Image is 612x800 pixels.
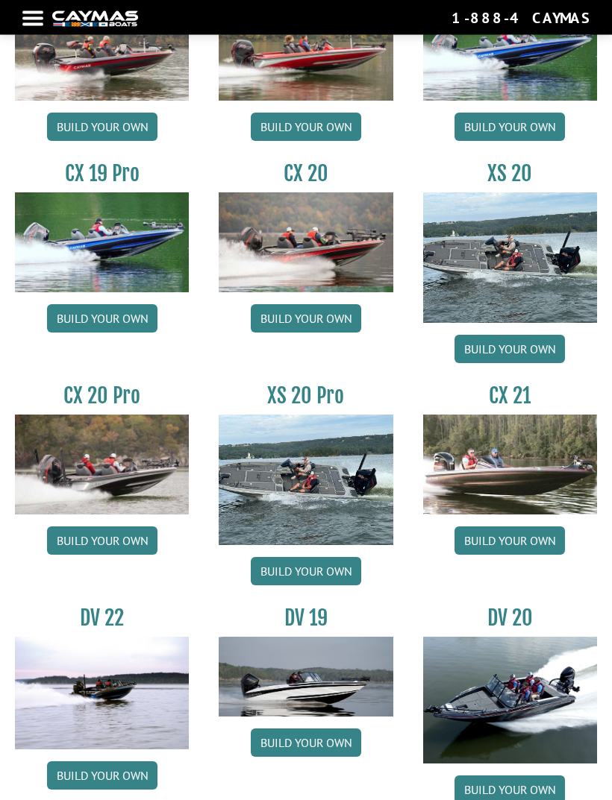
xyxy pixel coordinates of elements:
[47,762,157,790] a: Build your own
[219,193,393,293] img: CX-20_thumbnail.jpg
[455,113,565,142] a: Build your own
[452,8,590,28] div: 1-888-4CAYMAS
[15,605,189,632] h3: DV 22
[15,193,189,293] img: CX19_thumbnail.jpg
[219,383,393,409] h3: XS 20 Pro
[251,729,361,758] a: Build your own
[423,605,597,632] h3: DV 20
[423,637,597,764] img: DV_20_from_website_for_caymas_connect.png
[423,193,597,324] img: XS_20_resized.jpg
[15,415,189,515] img: CX-20Pro_thumbnail.jpg
[251,305,361,333] a: Build your own
[423,383,597,409] h3: CX 21
[455,527,565,555] a: Build your own
[455,336,565,364] a: Build your own
[251,558,361,586] a: Build your own
[15,161,189,187] h3: CX 19 Pro
[47,113,157,142] a: Build your own
[15,637,189,751] img: DV22_original_motor_cropped_for_caymas_connect.jpg
[219,161,393,187] h3: CX 20
[423,415,597,515] img: CX21_thumb.jpg
[219,605,393,632] h3: DV 19
[47,305,157,333] a: Build your own
[219,1,393,101] img: CX-18SS_thumbnail.jpg
[219,637,393,717] img: dv-19-ban_from_website_for_caymas_connect.png
[251,113,361,142] a: Build your own
[52,11,138,27] img: white-logo-c9c8dbefe5ff5ceceb0f0178aa75bf4bb51f6bca0971e226c86eb53dfe498488.png
[47,527,157,555] a: Build your own
[423,161,597,187] h3: XS 20
[15,383,189,409] h3: CX 20 Pro
[423,1,597,101] img: CX19_thumbnail.jpg
[15,1,189,101] img: CX-18S_thumbnail.jpg
[219,415,393,546] img: XS_20_resized.jpg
